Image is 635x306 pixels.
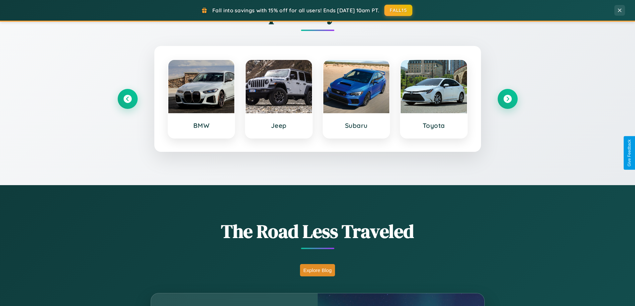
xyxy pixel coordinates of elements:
h3: Subaru [330,122,383,130]
span: Fall into savings with 15% off for all users! Ends [DATE] 10am PT. [212,7,379,14]
h3: Jeep [252,122,305,130]
h3: Toyota [407,122,460,130]
h1: The Road Less Traveled [118,218,518,244]
button: FALL15 [384,5,412,16]
button: Explore Blog [300,264,335,276]
div: Give Feedback [627,140,632,166]
h3: BMW [175,122,228,130]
